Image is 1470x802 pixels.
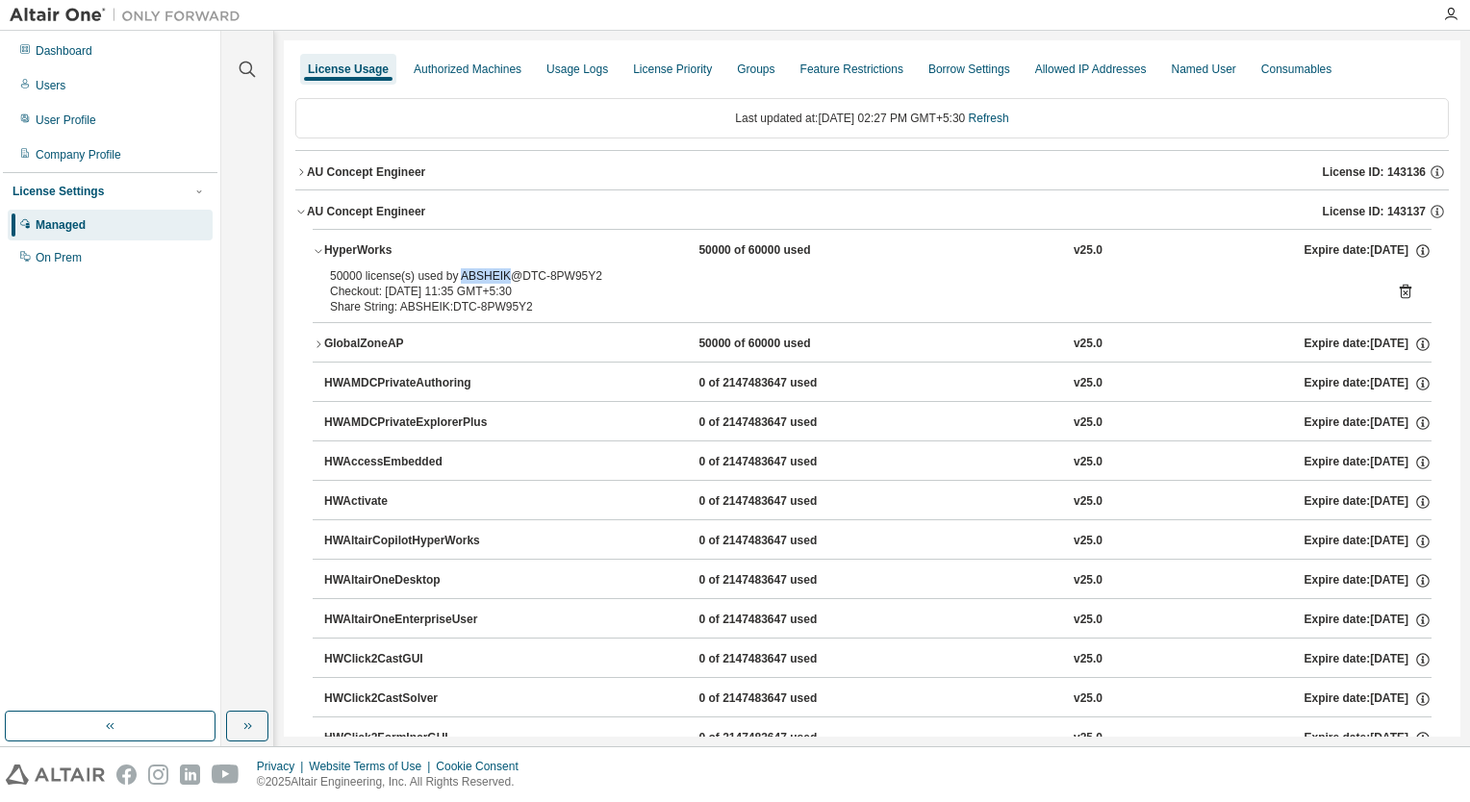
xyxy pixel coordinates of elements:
[1074,454,1102,471] div: v25.0
[324,572,497,589] div: HWAltairOneDesktop
[324,690,497,708] div: HWClick2CastSolver
[295,190,1449,233] button: AU Concept EngineerLicense ID: 143137
[698,375,872,392] div: 0 of 2147483647 used
[698,336,872,353] div: 50000 of 60000 used
[1074,336,1102,353] div: v25.0
[324,651,497,668] div: HWClick2CastGUI
[36,147,121,163] div: Company Profile
[414,62,521,77] div: Authorized Machines
[13,184,104,199] div: License Settings
[1074,414,1102,432] div: v25.0
[330,284,1368,299] div: Checkout: [DATE] 11:35 GMT+5:30
[1305,242,1432,260] div: Expire date: [DATE]
[324,454,497,471] div: HWAccessEmbedded
[1074,612,1102,629] div: v25.0
[1074,493,1102,511] div: v25.0
[324,402,1432,444] button: HWAMDCPrivateExplorerPlus0 of 2147483647 usedv25.0Expire date:[DATE]
[313,323,1432,365] button: GlobalZoneAP50000 of 60000 usedv25.0Expire date:[DATE]
[698,414,872,432] div: 0 of 2147483647 used
[698,651,872,668] div: 0 of 2147483647 used
[6,764,105,785] img: altair_logo.svg
[36,217,86,233] div: Managed
[324,730,497,747] div: HWClick2FormIncrGUI
[36,113,96,128] div: User Profile
[257,774,530,790] p: © 2025 Altair Engineering, Inc. All Rights Reserved.
[1304,690,1431,708] div: Expire date: [DATE]
[633,62,712,77] div: License Priority
[698,493,872,511] div: 0 of 2147483647 used
[698,454,872,471] div: 0 of 2147483647 used
[1305,336,1432,353] div: Expire date: [DATE]
[10,6,250,25] img: Altair One
[1074,730,1102,747] div: v25.0
[324,599,1432,641] button: HWAltairOneEnterpriseUser0 of 2147483647 usedv25.0Expire date:[DATE]
[698,690,872,708] div: 0 of 2147483647 used
[1261,62,1331,77] div: Consumables
[324,481,1432,523] button: HWActivate0 of 2147483647 usedv25.0Expire date:[DATE]
[1304,454,1431,471] div: Expire date: [DATE]
[36,78,65,93] div: Users
[257,759,309,774] div: Privacy
[969,112,1009,125] a: Refresh
[324,717,1432,760] button: HWClick2FormIncrGUI0 of 2147483647 usedv25.0Expire date:[DATE]
[36,250,82,265] div: On Prem
[295,98,1449,138] div: Last updated at: [DATE] 02:27 PM GMT+5:30
[1074,242,1102,260] div: v25.0
[324,520,1432,563] button: HWAltairCopilotHyperWorks0 of 2147483647 usedv25.0Expire date:[DATE]
[1304,612,1431,629] div: Expire date: [DATE]
[1304,730,1431,747] div: Expire date: [DATE]
[698,533,872,550] div: 0 of 2147483647 used
[324,533,497,550] div: HWAltairCopilotHyperWorks
[1074,651,1102,668] div: v25.0
[324,414,497,432] div: HWAMDCPrivateExplorerPlus
[1304,375,1431,392] div: Expire date: [DATE]
[698,612,872,629] div: 0 of 2147483647 used
[1323,164,1426,180] span: License ID: 143136
[324,493,497,511] div: HWActivate
[1304,414,1431,432] div: Expire date: [DATE]
[324,336,497,353] div: GlobalZoneAP
[116,764,137,785] img: facebook.svg
[309,759,436,774] div: Website Terms of Use
[1304,533,1431,550] div: Expire date: [DATE]
[800,62,903,77] div: Feature Restrictions
[324,560,1432,602] button: HWAltairOneDesktop0 of 2147483647 usedv25.0Expire date:[DATE]
[1304,651,1431,668] div: Expire date: [DATE]
[1035,62,1147,77] div: Allowed IP Addresses
[1074,533,1102,550] div: v25.0
[180,764,200,785] img: linkedin.svg
[324,441,1432,484] button: HWAccessEmbedded0 of 2147483647 usedv25.0Expire date:[DATE]
[1323,204,1426,219] span: License ID: 143137
[1304,572,1431,589] div: Expire date: [DATE]
[324,678,1432,720] button: HWClick2CastSolver0 of 2147483647 usedv25.0Expire date:[DATE]
[324,612,497,629] div: HWAltairOneEnterpriseUser
[1074,375,1102,392] div: v25.0
[698,242,872,260] div: 50000 of 60000 used
[307,204,425,219] div: AU Concept Engineer
[1074,572,1102,589] div: v25.0
[308,62,389,77] div: License Usage
[330,299,1368,314] div: Share String: ABSHEIK:DTC-8PW95Y2
[324,363,1432,405] button: HWAMDCPrivateAuthoring0 of 2147483647 usedv25.0Expire date:[DATE]
[1304,493,1431,511] div: Expire date: [DATE]
[324,375,497,392] div: HWAMDCPrivateAuthoring
[330,268,1368,284] div: 50000 license(s) used by ABSHEIK@DTC-8PW95Y2
[295,151,1449,193] button: AU Concept EngineerLicense ID: 143136
[928,62,1010,77] div: Borrow Settings
[436,759,529,774] div: Cookie Consent
[324,242,497,260] div: HyperWorks
[737,62,774,77] div: Groups
[698,730,872,747] div: 0 of 2147483647 used
[698,572,872,589] div: 0 of 2147483647 used
[546,62,608,77] div: Usage Logs
[148,764,168,785] img: instagram.svg
[307,164,425,180] div: AU Concept Engineer
[36,43,92,59] div: Dashboard
[324,639,1432,681] button: HWClick2CastGUI0 of 2147483647 usedv25.0Expire date:[DATE]
[1171,62,1235,77] div: Named User
[313,230,1432,272] button: HyperWorks50000 of 60000 usedv25.0Expire date:[DATE]
[212,764,240,785] img: youtube.svg
[1074,690,1102,708] div: v25.0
